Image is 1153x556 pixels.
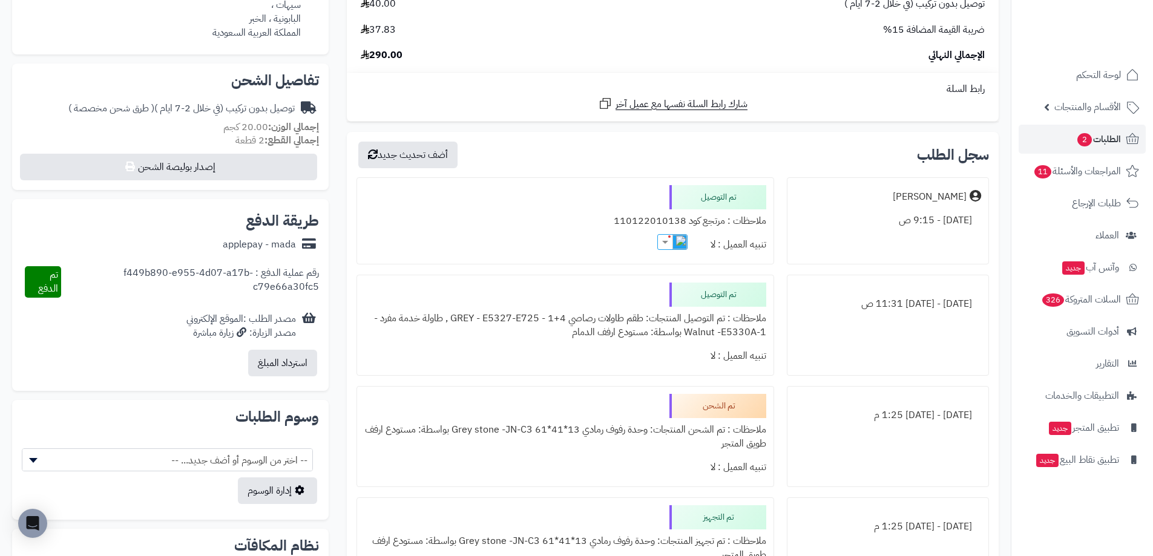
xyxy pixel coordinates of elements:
div: ملاحظات : تم التوصيل المنتجات: طقم طاولات رصاصي 4+1 - GREY - E5327-E725 , طاولة خدمة مفرد -Walnut... [364,307,766,344]
button: استرداد المبلغ [248,350,317,376]
span: لوحة التحكم [1076,67,1121,83]
span: ضريبة القيمة المضافة 15% [883,23,985,37]
span: 2 [1077,133,1092,146]
a: العملاء [1019,221,1146,250]
span: الإجمالي النهائي [928,48,985,62]
button: إصدار بوليصة الشحن [20,154,317,180]
div: [DATE] - [DATE] 1:25 م [795,404,981,427]
a: أدوات التسويق [1019,317,1146,346]
small: 2 قطعة [235,133,319,148]
h2: وسوم الطلبات [22,410,319,424]
button: أضف تحديث جديد [358,142,458,168]
div: تنبيه العميل : لا [364,456,766,479]
div: تنبيه العميل : لا [364,344,766,368]
a: التقارير [1019,349,1146,378]
div: Open Intercom Messenger [18,509,47,538]
div: تم التوصيل [669,185,766,209]
small: 20.00 كجم [223,120,319,134]
a: إدارة الوسوم [238,477,317,504]
div: ملاحظات : تم الشحن المنتجات: وحدة رفوف رمادي 13*41*61 Grey stone -JN-C3 بواسطة: مستودع ارفف طويق ... [364,418,766,456]
span: المراجعات والأسئلة [1033,163,1121,180]
strong: إجمالي القطع: [264,133,319,148]
span: تطبيق نقاط البيع [1035,451,1119,468]
span: جديد [1062,261,1085,275]
span: أدوات التسويق [1066,323,1119,340]
a: شارك رابط السلة نفسها مع عميل آخر [598,96,747,111]
a: وآتس آبجديد [1019,253,1146,282]
div: توصيل بدون تركيب (في خلال 2-7 ايام ) [68,102,295,116]
span: 290.00 [361,48,402,62]
a: لوحة التحكم [1019,61,1146,90]
span: -- اختر من الوسوم أو أضف جديد... -- [22,449,312,472]
a: الطلبات2 [1019,125,1146,154]
span: 326 [1042,293,1064,307]
span: الطلبات [1076,131,1121,148]
div: تنبيه العميل : لا [364,233,766,257]
div: تم التجهيز [669,505,766,529]
div: [DATE] - [DATE] 11:31 ص [795,292,981,316]
span: التطبيقات والخدمات [1045,387,1119,404]
a: المراجعات والأسئلة11 [1019,157,1146,186]
h2: نظام المكافآت [22,538,319,553]
a: طلبات الإرجاع [1019,189,1146,218]
div: applepay - mada [223,238,296,252]
div: تم الشحن [669,394,766,418]
a: تطبيق نقاط البيعجديد [1019,445,1146,474]
h2: طريقة الدفع [246,214,319,228]
span: 37.83 [361,23,396,37]
div: مصدر الزيارة: زيارة مباشرة [186,326,296,340]
span: جديد [1049,422,1071,435]
a: التطبيقات والخدمات [1019,381,1146,410]
div: ملاحظات : مرتجع كود 110122010138 [364,209,766,233]
div: [PERSON_NAME] [893,190,967,204]
span: طلبات الإرجاع [1072,195,1121,212]
span: تطبيق المتجر [1048,419,1119,436]
h3: سجل الطلب [917,148,989,162]
span: الأقسام والمنتجات [1054,99,1121,116]
span: تم الدفع [38,267,58,296]
a: تطبيق المتجرجديد [1019,413,1146,442]
span: 11 [1034,165,1051,178]
strong: إجمالي الوزن: [268,120,319,134]
span: وآتس آب [1061,259,1119,276]
span: العملاء [1096,227,1119,244]
h2: تفاصيل الشحن [22,73,319,88]
a: السلات المتروكة326 [1019,285,1146,314]
span: شارك رابط السلة نفسها مع عميل آخر [616,97,747,111]
span: ( طرق شحن مخصصة ) [68,101,154,116]
div: مصدر الطلب :الموقع الإلكتروني [186,312,296,340]
span: -- اختر من الوسوم أو أضف جديد... -- [22,448,313,471]
div: رقم عملية الدفع : f449b890-e955-4d07-a17b-c79e66a30fc5 [61,266,319,298]
div: [DATE] - [DATE] 1:25 م [795,515,981,538]
span: التقارير [1096,355,1119,372]
div: تم التوصيل [669,283,766,307]
span: جديد [1036,454,1059,467]
div: [DATE] - 9:15 ص [795,209,981,232]
span: السلات المتروكة [1041,291,1121,308]
div: رابط السلة [352,82,994,96]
